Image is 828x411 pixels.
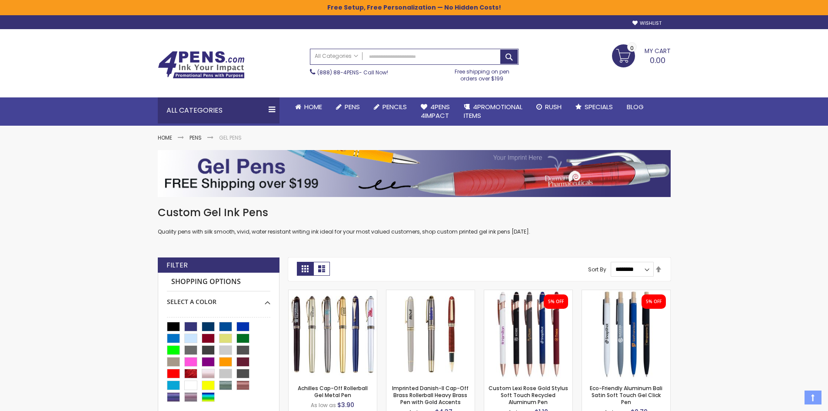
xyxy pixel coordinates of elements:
[489,384,568,406] a: Custom Lexi Rose Gold Stylus Soft Touch Recycled Aluminum Pen
[630,44,634,52] span: 0
[289,290,377,297] a: Achilles Cap-Off Rollerball Gel Metal Pen
[310,49,362,63] a: All Categories
[414,97,457,126] a: 4Pens4impact
[158,97,279,124] div: All Categories
[590,384,662,406] a: Eco-Friendly Aluminum Bali Satin Soft Touch Gel Click Pen
[158,51,245,79] img: 4Pens Custom Pens and Promotional Products
[421,102,450,120] span: 4Pens 4impact
[311,401,336,409] span: As low as
[158,134,172,141] a: Home
[367,97,414,117] a: Pencils
[646,299,662,305] div: 5% OFF
[317,69,388,76] span: - Call Now!
[315,53,358,60] span: All Categories
[392,384,469,406] a: Imprinted Danish-II Cap-Off Brass Rollerball Heavy Brass Pen with Gold Accents
[529,97,569,117] a: Rush
[585,102,613,111] span: Specials
[446,65,519,82] div: Free shipping on pen orders over $199
[484,290,572,297] a: Custom Lexi Rose Gold Stylus Soft Touch Recycled Aluminum Pen
[329,97,367,117] a: Pens
[298,384,368,399] a: Achilles Cap-Off Rollerball Gel Metal Pen
[464,102,522,120] span: 4PROMOTIONAL ITEMS
[219,134,242,141] strong: Gel Pens
[304,102,322,111] span: Home
[582,290,670,297] a: Eco-Friendly Aluminum Bali Satin Soft Touch Gel Click Pen
[158,206,671,220] h1: Custom Gel Ink Pens
[289,290,377,378] img: Achilles Cap-Off Rollerball Gel Metal Pen
[317,69,359,76] a: (888) 88-4PENS
[627,102,644,111] span: Blog
[337,401,354,409] span: $3.90
[345,102,360,111] span: Pens
[612,44,671,66] a: 0.00 0
[158,150,671,197] img: Gel Pens
[190,134,202,141] a: Pens
[548,299,564,305] div: 5% OFF
[582,290,670,378] img: Eco-Friendly Aluminum Bali Satin Soft Touch Gel Click Pen
[382,102,407,111] span: Pencils
[484,290,572,378] img: Custom Lexi Rose Gold Stylus Soft Touch Recycled Aluminum Pen
[588,265,606,273] label: Sort By
[167,291,270,306] div: Select A Color
[158,206,671,236] div: Quality pens with silk smooth, vivid, water resistant writing ink ideal for your most valued cust...
[620,97,651,117] a: Blog
[457,97,529,126] a: 4PROMOTIONALITEMS
[386,290,475,378] img: Imprinted Danish-II Cap-Off Brass Rollerball Heavy Brass Pen with Gold Accents
[569,97,620,117] a: Specials
[805,391,821,404] a: Top
[545,102,562,111] span: Rush
[297,262,313,276] strong: Grid
[167,273,270,291] strong: Shopping Options
[650,55,665,66] span: 0.00
[632,20,662,27] a: Wishlist
[288,97,329,117] a: Home
[166,261,188,270] strong: Filter
[386,290,475,297] a: Imprinted Danish-II Cap-Off Brass Rollerball Heavy Brass Pen with Gold Accents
